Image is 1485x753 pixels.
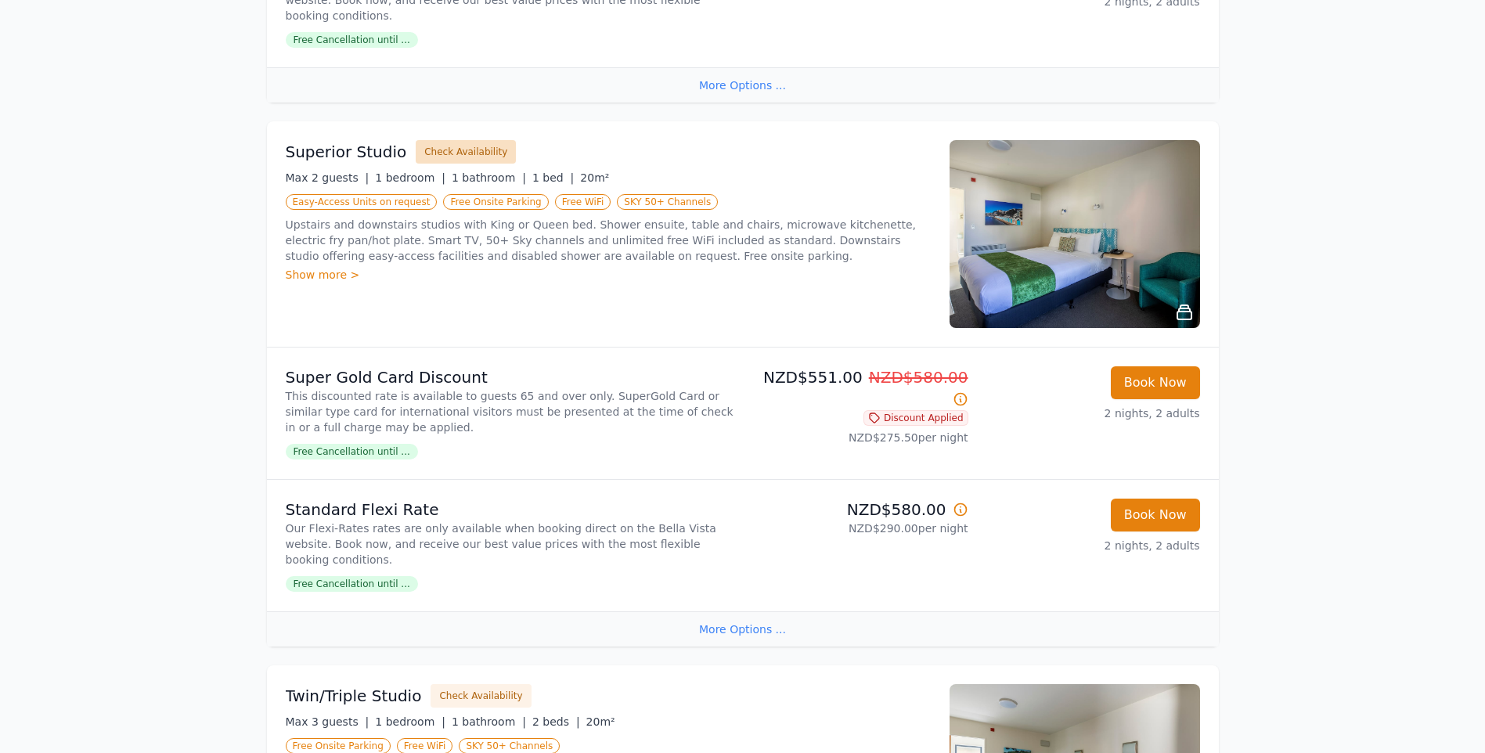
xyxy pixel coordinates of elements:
button: Book Now [1111,366,1200,399]
button: Book Now [1111,499,1200,531]
div: More Options ... [267,67,1219,103]
h3: Twin/Triple Studio [286,685,422,707]
p: 2 nights, 2 adults [981,538,1200,553]
div: More Options ... [267,611,1219,647]
span: 2 beds | [532,715,580,728]
p: Standard Flexi Rate [286,499,737,521]
span: 1 bathroom | [452,715,526,728]
p: Our Flexi-Rates rates are only available when booking direct on the Bella Vista website. Book now... [286,521,737,567]
span: Free Onsite Parking [443,194,548,210]
p: NZD$290.00 per night [749,521,968,536]
span: Easy-Access Units on request [286,194,438,210]
span: SKY 50+ Channels [617,194,718,210]
div: Show more > [286,267,931,283]
p: Upstairs and downstairs studios with King or Queen bed. Shower ensuite, table and chairs, microwa... [286,217,931,264]
span: 1 bedroom | [375,171,445,184]
button: Check Availability [416,140,516,164]
h3: Superior Studio [286,141,407,163]
span: 1 bathroom | [452,171,526,184]
span: 20m² [586,715,615,728]
p: Super Gold Card Discount [286,366,737,388]
span: Max 3 guests | [286,715,369,728]
span: Free Cancellation until ... [286,444,418,459]
span: 1 bed | [532,171,574,184]
span: 20m² [580,171,609,184]
span: Free Cancellation until ... [286,576,418,592]
span: Discount Applied [863,410,968,426]
p: NZD$551.00 [749,366,968,410]
span: 1 bedroom | [375,715,445,728]
span: Max 2 guests | [286,171,369,184]
span: NZD$580.00 [869,368,968,387]
p: NZD$275.50 per night [749,430,968,445]
button: Check Availability [431,684,531,708]
p: 2 nights, 2 adults [981,405,1200,421]
p: This discounted rate is available to guests 65 and over only. SuperGold Card or similar type card... [286,388,737,435]
p: NZD$580.00 [749,499,968,521]
span: Free Cancellation until ... [286,32,418,48]
span: Free WiFi [555,194,611,210]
